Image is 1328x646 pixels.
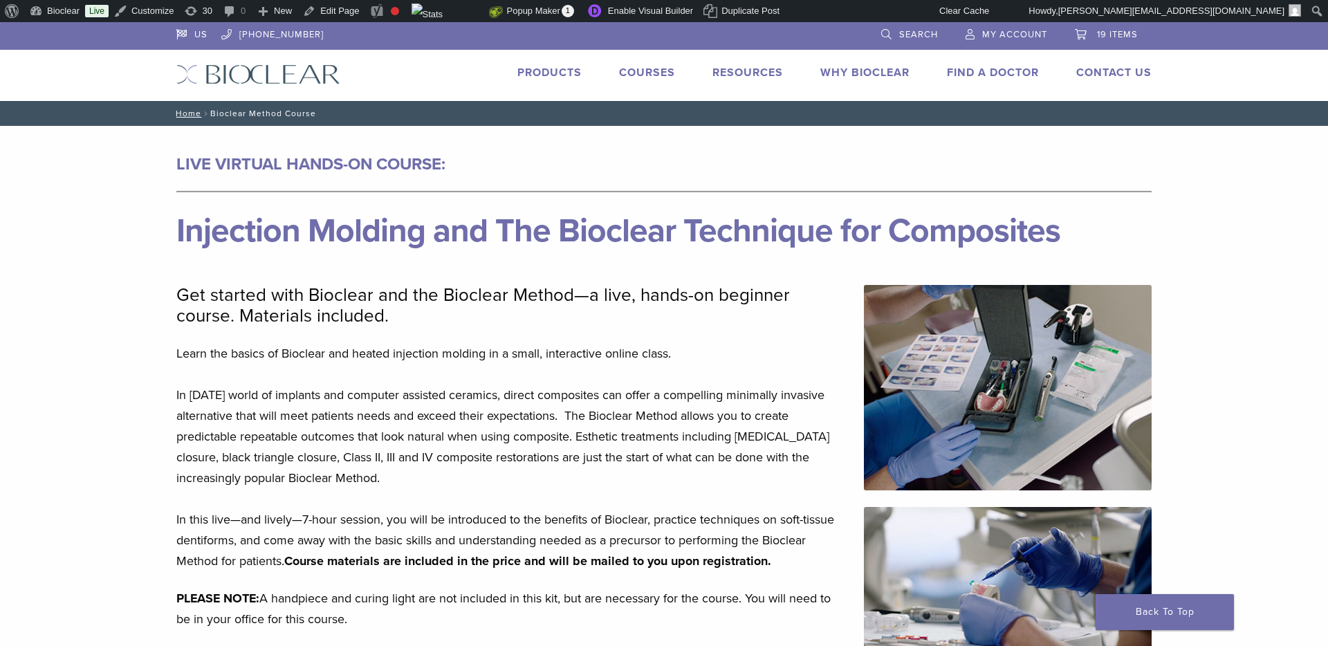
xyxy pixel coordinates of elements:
span: / [201,110,210,117]
span: Search [899,29,938,40]
strong: PLEASE NOTE: [176,591,259,606]
img: Bioclear [176,64,340,84]
div: Focus keyphrase not set [391,7,399,15]
a: My Account [966,22,1047,43]
a: Resources [712,66,783,80]
a: Courses [619,66,675,80]
strong: LIVE VIRTUAL HANDS-ON COURSE: [176,154,445,174]
span: My Account [982,29,1047,40]
a: Back To Top [1096,594,1234,630]
a: Live [85,5,109,17]
a: Contact Us [1076,66,1152,80]
a: US [176,22,207,43]
span: 1 [562,5,574,17]
p: Get started with Bioclear and the Bioclear Method—a live, hands-on beginner course. Materials inc... [176,285,847,326]
a: Home [172,109,201,118]
h1: Injection Molding and The Bioclear Technique for Composites [176,214,1152,248]
a: Why Bioclear [820,66,910,80]
p: Learn the basics of Bioclear and heated injection molding in a small, interactive online class. I... [176,343,847,571]
a: Search [881,22,938,43]
a: Products [517,66,582,80]
a: 19 items [1075,22,1138,43]
nav: Bioclear Method Course [166,101,1162,126]
span: 19 items [1097,29,1138,40]
img: Views over 48 hours. Click for more Jetpack Stats. [412,3,489,20]
a: Find A Doctor [947,66,1039,80]
a: [PHONE_NUMBER] [221,22,324,43]
strong: Course materials are included in the price and will be mailed to you upon registration. [284,553,771,569]
span: [PERSON_NAME][EMAIL_ADDRESS][DOMAIN_NAME] [1058,6,1284,16]
p: A handpiece and curing light are not included in this kit, but are necessary for the course. You ... [176,588,847,629]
